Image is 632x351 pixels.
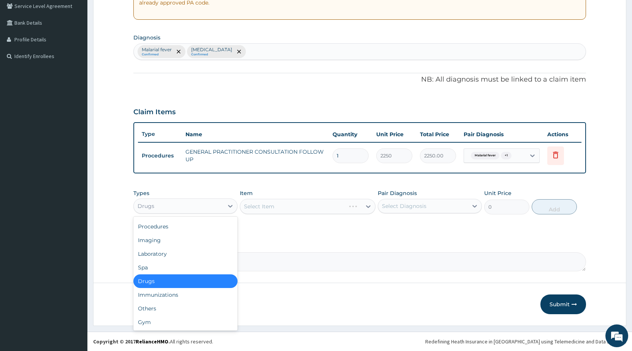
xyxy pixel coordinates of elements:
th: Pair Diagnosis [460,127,543,142]
div: Procedures [133,220,238,233]
div: Redefining Heath Insurance in [GEOGRAPHIC_DATA] using Telemedicine and Data Science! [425,338,626,345]
div: Chat with us now [40,42,128,52]
strong: Copyright © 2017 . [93,338,170,345]
img: d_794563401_company_1708531726252_794563401 [14,38,31,57]
footer: All rights reserved. [87,332,632,351]
p: Malarial fever [142,47,172,53]
textarea: Type your message and hit 'Enter' [4,207,145,234]
label: Comment [133,242,586,248]
th: Actions [543,127,581,142]
button: Add [532,199,577,214]
td: GENERAL PRACTITIONER CONSULTATION FOLLOW UP [182,144,329,167]
div: Gym [133,315,238,329]
div: Imaging [133,233,238,247]
td: Procedures [138,149,182,163]
span: + 1 [501,152,512,159]
label: Types [133,190,149,197]
small: Confirmed [191,53,232,57]
th: Quantity [329,127,372,142]
label: Item [240,189,253,197]
span: We're online! [44,96,105,172]
label: Unit Price [484,189,512,197]
div: Select Diagnosis [382,202,426,210]
p: NB: All diagnosis must be linked to a claim item [133,75,586,85]
div: Immunizations [133,288,238,302]
button: Submit [540,294,586,314]
div: Spa [133,261,238,274]
h3: Claim Items [133,108,176,116]
span: remove selection option [236,48,242,55]
div: Laboratory [133,247,238,261]
small: Confirmed [142,53,172,57]
th: Name [182,127,329,142]
a: RelianceHMO [136,338,168,345]
th: Type [138,127,182,141]
div: Minimize live chat window [125,4,143,22]
label: Pair Diagnosis [378,189,417,197]
span: remove selection option [175,48,182,55]
span: Malarial fever [471,152,499,159]
label: Diagnosis [133,34,160,41]
th: Unit Price [372,127,416,142]
div: Drugs [138,202,154,210]
th: Total Price [416,127,460,142]
div: Others [133,302,238,315]
p: [MEDICAL_DATA] [191,47,232,53]
div: Drugs [133,274,238,288]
